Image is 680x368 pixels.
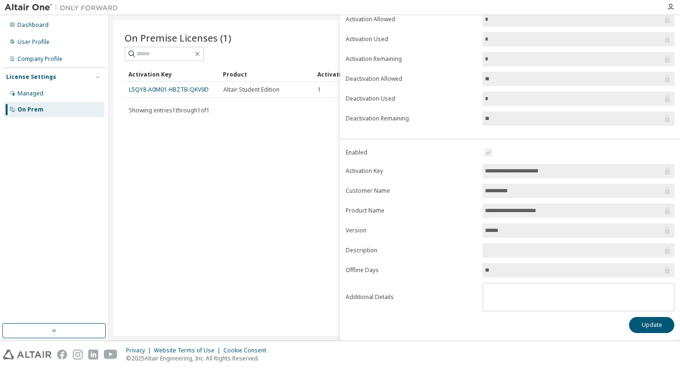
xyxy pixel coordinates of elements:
div: Activation Allowed [317,67,404,82]
span: Altair Student Edition [223,86,280,94]
span: Showing entries 1 through 1 of 1 [129,106,210,114]
label: Deactivation Used [346,95,477,103]
div: License Settings [6,73,56,81]
label: Activation Remaining [346,55,477,63]
p: © 2025 Altair Engineering, Inc. All Rights Reserved. [126,354,272,362]
button: Update [629,317,674,333]
img: facebook.svg [57,350,67,359]
span: On Premise Licenses (1) [125,31,231,44]
label: Enabled [346,149,477,156]
div: Company Profile [17,55,62,63]
label: Activation Used [346,35,477,43]
label: Activation Allowed [346,16,477,23]
label: Deactivation Allowed [346,75,477,83]
div: Privacy [126,347,154,354]
img: linkedin.svg [88,350,98,359]
div: Dashboard [17,21,49,29]
div: Cookie Consent [223,347,272,354]
label: Offline Days [346,266,477,274]
label: Version [346,227,477,234]
img: altair_logo.svg [3,350,51,359]
label: Additional Details [346,293,477,301]
a: L5QY8-A0M01-HBZTB-QKV9D [129,86,209,94]
span: 1 [318,86,321,94]
label: Customer Name [346,187,477,195]
div: On Prem [17,106,43,113]
label: Product Name [346,207,477,214]
label: Description [346,247,477,254]
div: Website Terms of Use [154,347,223,354]
div: User Profile [17,38,50,46]
img: Altair One [5,3,123,12]
label: Deactivation Remaining [346,115,477,122]
div: Managed [17,90,43,97]
div: Activation Key [128,67,215,82]
img: instagram.svg [73,350,83,359]
img: youtube.svg [104,350,118,359]
div: Product [223,67,310,82]
label: Activation Key [346,167,477,175]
